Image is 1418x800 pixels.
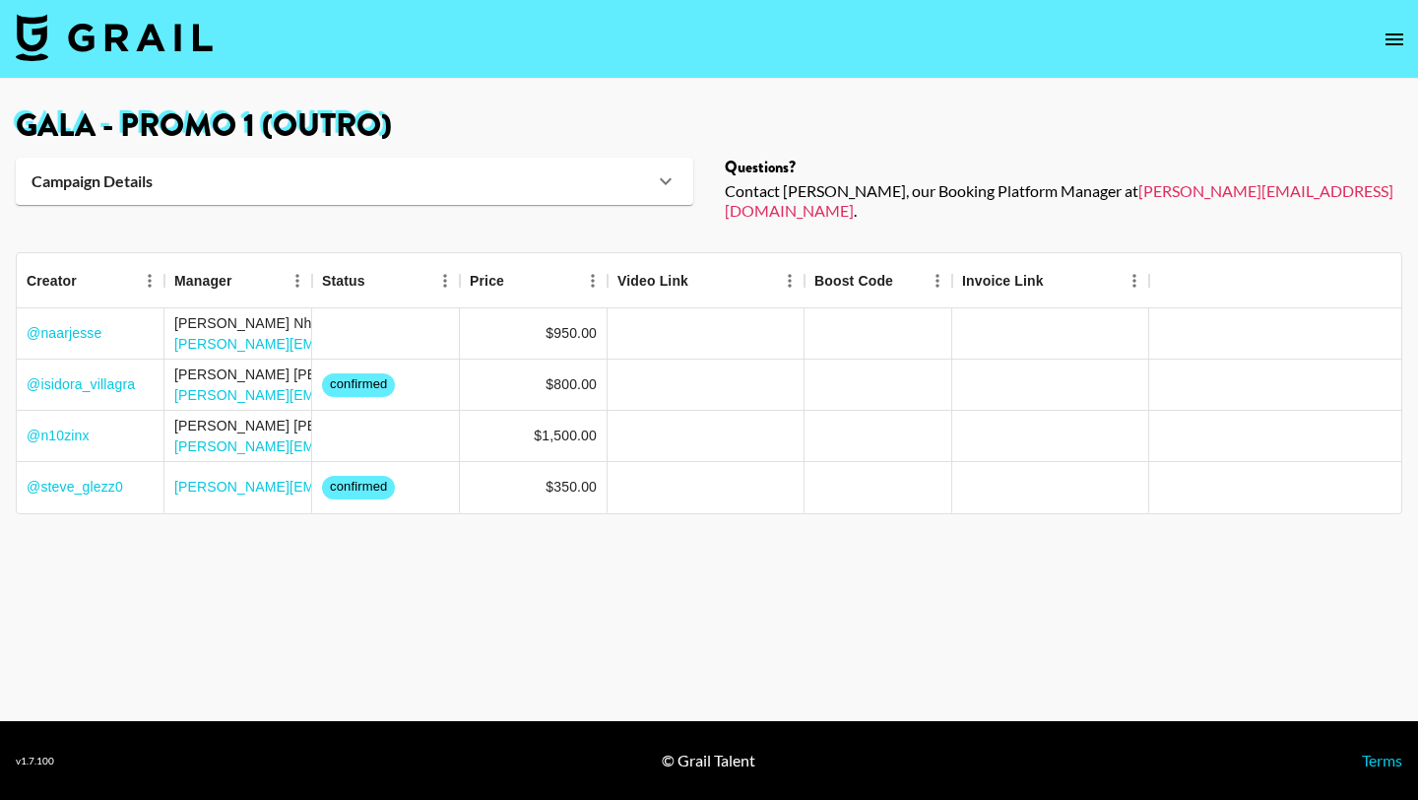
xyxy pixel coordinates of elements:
div: [PERSON_NAME] Nhu [174,313,758,333]
div: $1,500.00 [534,426,597,445]
a: [PERSON_NAME][EMAIL_ADDRESS][DOMAIN_NAME] [725,181,1393,220]
button: Menu [1120,266,1149,296]
button: open drawer [1375,20,1414,59]
a: [PERSON_NAME][EMAIL_ADDRESS][DOMAIN_NAME] [174,479,528,495]
strong: Campaign Details [32,171,153,191]
div: Manager [174,253,232,308]
span: confirmed [322,478,395,497]
div: Creator [17,253,164,308]
a: [PERSON_NAME][EMAIL_ADDRESS][DOMAIN_NAME] [174,387,528,403]
button: Sort [1044,267,1071,295]
div: Campaign Details [16,158,693,205]
a: @isidora_villagra [27,374,135,394]
div: Boost Code [805,253,952,308]
div: v 1.7.100 [16,755,54,767]
a: [PERSON_NAME][EMAIL_ADDRESS][PERSON_NAME][PERSON_NAME][DOMAIN_NAME] [174,336,758,352]
div: Video Link [617,253,688,308]
a: @naarjesse [27,323,101,343]
div: © Grail Talent [662,751,755,770]
span: confirmed [322,375,395,394]
button: Sort [893,267,921,295]
img: Grail Talent [16,14,213,61]
a: @n10zinx [27,426,90,445]
button: Sort [504,267,532,295]
button: Sort [688,267,716,295]
button: Menu [578,266,608,296]
div: Price [460,253,608,308]
div: [PERSON_NAME] [PERSON_NAME] [174,416,528,435]
div: Questions? [725,158,1402,177]
button: Menu [775,266,805,296]
div: Status [322,253,365,308]
div: Status [312,253,460,308]
a: [PERSON_NAME][EMAIL_ADDRESS][DOMAIN_NAME] [174,438,528,454]
a: @steve_glezz0 [27,477,123,497]
div: Invoice Link [952,253,1149,308]
button: Menu [135,266,164,296]
div: Video Link [608,253,805,308]
div: Boost Code [814,253,893,308]
div: $350.00 [546,477,597,497]
button: Sort [365,267,393,295]
div: Invoice Link [962,253,1044,308]
button: Menu [923,266,952,296]
button: Sort [232,267,260,295]
iframe: Drift Widget Chat Controller [1320,701,1394,776]
div: Contact [PERSON_NAME], our Booking Platform Manager at . [725,181,1402,221]
button: Sort [77,267,104,295]
div: Creator [27,253,77,308]
div: Price [470,253,504,308]
div: $950.00 [546,323,597,343]
div: [PERSON_NAME] [PERSON_NAME] [174,365,528,384]
div: $800.00 [546,374,597,394]
button: Menu [283,266,312,296]
button: Menu [430,266,460,296]
h1: GALA - Promo 1 (Outro) [16,110,1402,142]
div: Manager [164,253,312,308]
